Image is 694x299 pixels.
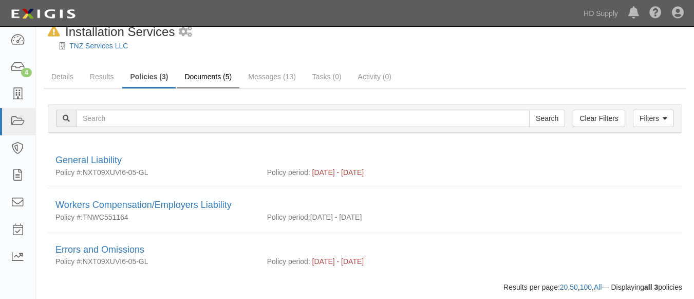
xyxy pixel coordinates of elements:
a: HD Supply [578,3,623,24]
input: Search [76,110,530,127]
a: Activity (0) [350,66,399,87]
p: Policy period: [267,212,310,222]
a: Messages (13) [240,66,304,87]
span: Installation Services [65,25,175,39]
a: 20 [560,283,568,291]
a: 100 [580,283,592,291]
span: [DATE] - [DATE] [312,257,364,266]
a: Documents (5) [177,66,239,89]
input: Search [529,110,565,127]
div: NXT09XUVI6-05-GL [48,256,259,267]
a: Details [44,66,81,87]
p: Policy #: [55,212,83,222]
img: logo-5460c22ac91f19d4615b14bd174203de0afe785f0fc80cf4dbbc73dc1793850b.png [8,5,79,23]
div: Results per page: , , , — Displaying policies [40,282,690,292]
p: Policy period: [267,256,310,267]
p: Policy period: [267,167,310,178]
a: Errors and Omissions [55,244,144,255]
p: Policy #: [55,256,83,267]
b: all 3 [644,283,658,291]
i: Help Center - Complianz [649,7,662,20]
div: 4 [21,68,32,77]
a: Workers Compensation/Employers Liability [55,200,232,210]
span: [DATE] - [DATE] [312,168,364,177]
a: Policies (3) [122,66,176,89]
p: Policy #: [55,167,83,178]
a: General Liability [55,155,122,165]
a: Filters [633,110,674,127]
a: 50 [570,283,578,291]
a: Tasks (0) [305,66,349,87]
a: Clear Filters [573,110,625,127]
i: In Default since 08/13/2025 [48,26,60,37]
div: [DATE] - [DATE] [259,212,682,222]
div: NXT09XUVI6-05-GL [48,167,259,178]
a: All [594,283,602,291]
a: Results [82,66,122,87]
a: TNZ Services LLC [69,42,128,50]
div: Installation Services [44,23,175,41]
i: 1 scheduled workflow [179,27,192,38]
div: TNWC551164 [48,212,259,222]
